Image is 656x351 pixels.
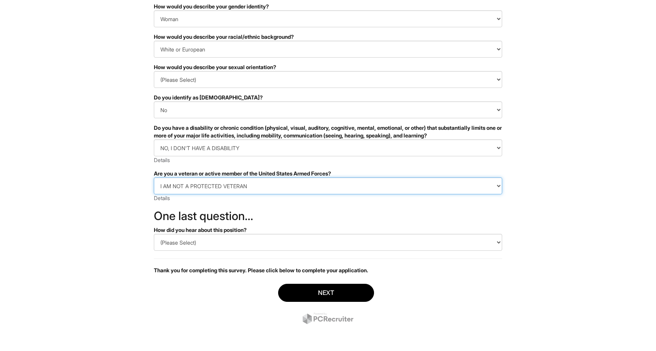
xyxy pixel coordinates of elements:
a: Details [154,195,170,201]
button: Next [278,284,374,302]
select: How would you describe your gender identity? [154,10,502,27]
h2: One last question… [154,210,502,222]
div: How would you describe your gender identity? [154,3,502,10]
div: How did you hear about this position? [154,226,502,234]
select: Do you have a disability or chronic condition (physical, visual, auditory, cognitive, mental, emo... [154,139,502,156]
select: How would you describe your sexual orientation? [154,71,502,88]
div: Do you identify as [DEMOGRAPHIC_DATA]? [154,94,502,101]
div: Are you a veteran or active member of the United States Armed Forces? [154,170,502,177]
select: Are you a veteran or active member of the United States Armed Forces? [154,177,502,194]
select: Do you identify as transgender? [154,101,502,118]
a: Details [154,157,170,163]
p: Thank you for completing this survey. Please click below to complete your application. [154,267,502,274]
select: How would you describe your racial/ethnic background? [154,41,502,58]
div: How would you describe your racial/ethnic background? [154,33,502,41]
div: How would you describe your sexual orientation? [154,63,502,71]
select: How did you hear about this position? [154,234,502,251]
div: Do you have a disability or chronic condition (physical, visual, auditory, cognitive, mental, emo... [154,124,502,139]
